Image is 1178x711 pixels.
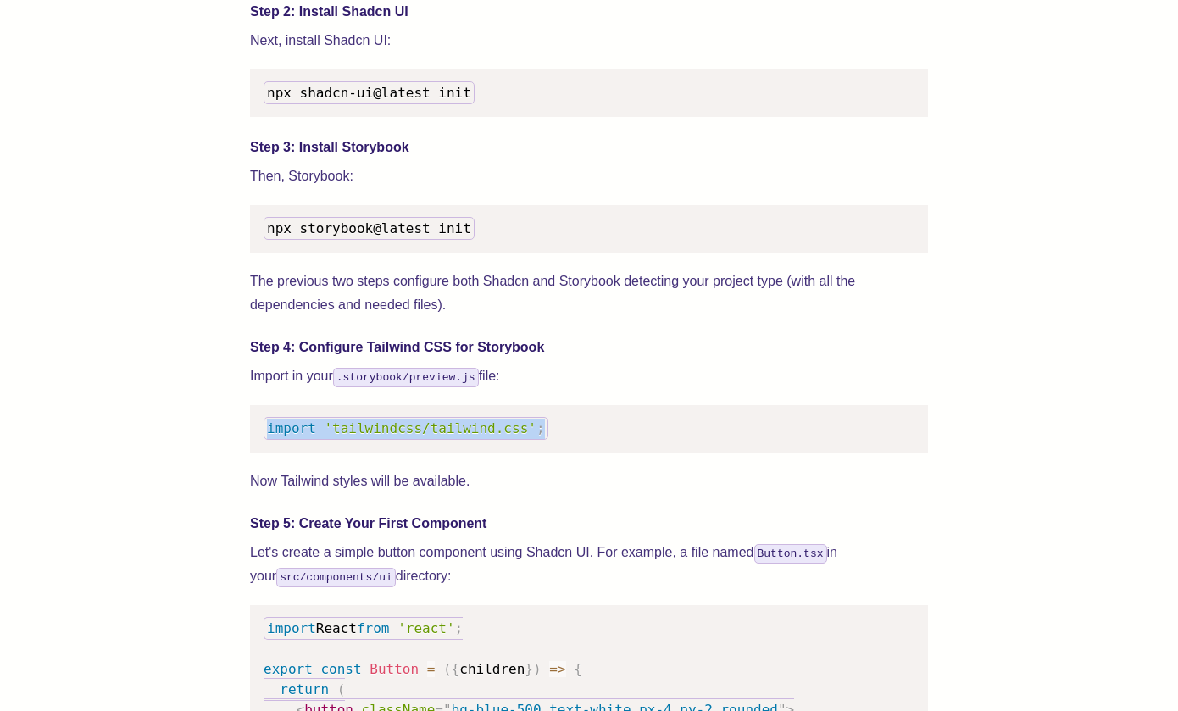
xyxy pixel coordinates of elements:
span: ) [533,661,542,677]
span: ; [455,620,464,636]
h4: Step 2: Install Shadcn UI [250,2,928,22]
span: children [459,661,525,677]
p: Then, Storybook: [250,164,928,188]
span: { [574,661,582,677]
span: 'react' [397,620,454,636]
h4: Step 4: Configure Tailwind CSS for Storybook [250,337,928,358]
code: .storybook/preview.js [333,368,479,387]
code: Button.tsx [754,544,827,564]
h4: Step 5: Create Your First Component [250,514,928,534]
span: export [264,661,313,677]
span: } [525,661,533,677]
span: => [549,661,565,677]
span: from [357,620,390,636]
p: Next, install Shadcn UI: [250,29,928,53]
span: = [427,661,436,677]
code: src/components/ui [276,568,396,587]
p: Now Tailwind styles will be available. [250,469,928,493]
span: npx storybook@latest init [267,220,471,236]
span: npx shadcn-ui@latest init [267,85,471,101]
span: import [267,420,316,436]
span: return [280,681,329,697]
span: ; [536,420,545,436]
span: Button [370,661,419,677]
span: import [267,620,316,636]
span: React [316,620,357,636]
span: ( [443,661,452,677]
p: The previous two steps configure both Shadcn and Storybook detecting your project type (with all ... [250,269,928,317]
span: 'tailwindcss/tailwind.css' [324,420,536,436]
span: { [452,661,460,677]
span: const [320,661,361,677]
p: Let's create a simple button component using Shadcn UI. For example, a file named in your directory: [250,541,928,588]
span: ( [337,681,346,697]
p: Import in your file: [250,364,928,388]
h4: Step 3: Install Storybook [250,137,928,158]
